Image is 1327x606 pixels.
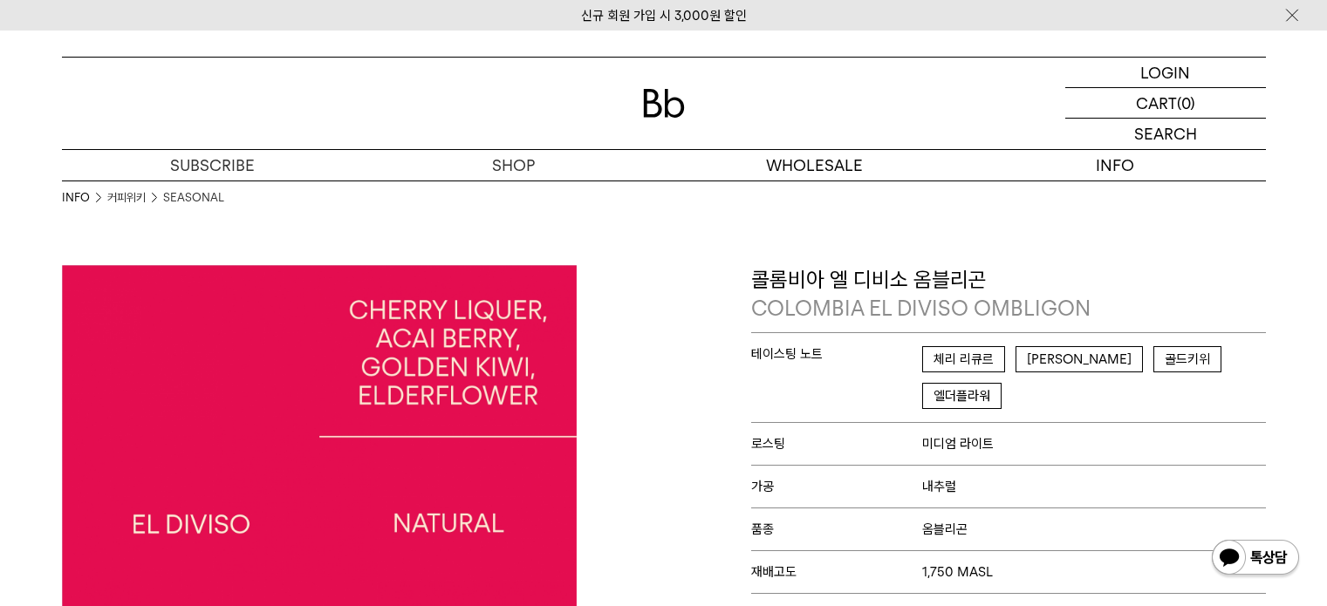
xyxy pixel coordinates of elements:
span: 옴블리곤 [922,521,968,537]
span: 테이스팅 노트 [751,346,923,362]
p: 콜롬비아 엘 디비소 옴블리곤 [751,265,1266,323]
span: 골드키위 [1153,346,1221,372]
span: [PERSON_NAME] [1016,346,1143,372]
span: 로스팅 [751,436,923,452]
span: 1,750 MASL [922,564,993,580]
p: LOGIN [1140,58,1190,87]
p: WHOLESALE [664,150,965,180]
span: 미디엄 라이트 [922,436,994,452]
p: SEARCH [1134,119,1197,149]
span: 품종 [751,521,923,537]
a: SEASONAL [163,189,224,207]
a: SUBSCRIBE [62,150,363,180]
span: 내추럴 [922,479,956,494]
p: COLOMBIA EL DIVISO OMBLIGON [751,294,1266,323]
a: 커피위키 [107,189,146,207]
p: CART [1136,88,1177,118]
img: 로고 [643,89,685,118]
span: 가공 [751,479,923,494]
li: INFO [62,189,107,207]
span: 체리 리큐르 [922,346,1005,372]
p: (0) [1177,88,1195,118]
a: LOGIN [1065,58,1266,88]
span: 재배고도 [751,564,923,580]
a: 신규 회원 가입 시 3,000원 할인 [581,8,747,24]
p: INFO [965,150,1266,180]
a: CART (0) [1065,88,1266,119]
span: 엘더플라워 [922,383,1002,409]
img: 카카오톡 채널 1:1 채팅 버튼 [1210,538,1301,580]
a: SHOP [363,150,664,180]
